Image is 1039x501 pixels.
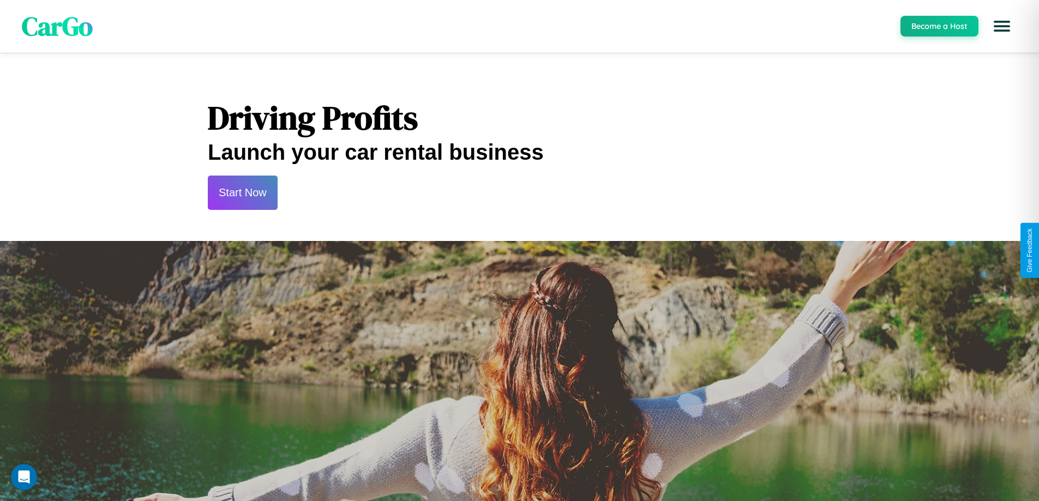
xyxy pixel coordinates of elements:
[208,176,278,210] button: Start Now
[208,140,831,165] h2: Launch your car rental business
[208,95,831,140] h1: Driving Profits
[11,464,37,490] iframe: Intercom live chat
[1026,228,1034,273] div: Give Feedback
[900,16,978,37] button: Become a Host
[987,11,1017,41] button: Open menu
[22,8,93,44] span: CarGo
